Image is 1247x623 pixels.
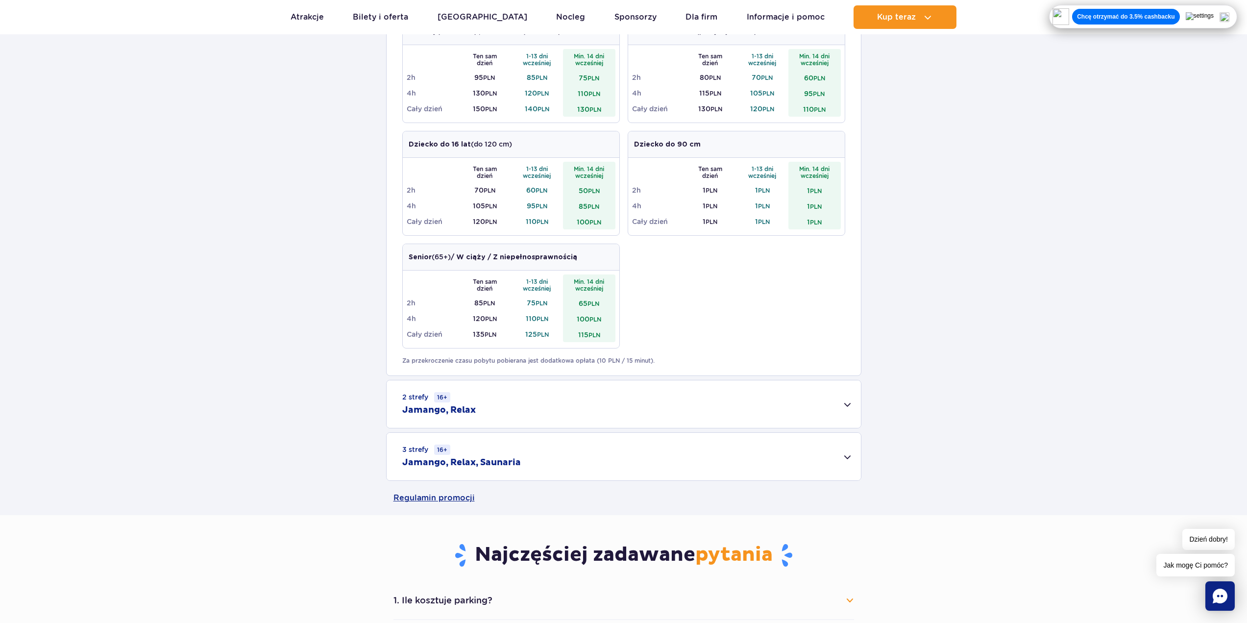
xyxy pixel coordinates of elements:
[736,182,789,198] td: 1
[402,392,450,402] small: 2 strefy
[485,105,497,113] small: PLN
[684,70,736,85] td: 80
[788,214,841,229] td: 1
[563,85,615,101] td: 110
[407,326,459,342] td: Cały dzień
[536,74,547,81] small: PLN
[788,70,841,85] td: 60
[563,70,615,85] td: 75
[563,214,615,229] td: 100
[393,590,854,611] button: 1. Ile kosztuje parking?
[407,295,459,311] td: 2h
[788,49,841,70] th: Min. 14 dni wcześniej
[511,49,563,70] th: 1-13 dni wcześniej
[634,141,701,148] strong: Dziecko do 90 cm
[537,218,548,225] small: PLN
[1205,581,1235,611] div: Chat
[402,445,450,455] small: 3 strefy
[563,311,615,326] td: 100
[632,101,685,117] td: Cały dzień
[459,182,511,198] td: 70
[402,356,845,365] p: Za przekroczenie czasu pobytu pobierana jest dodatkowa opłata (10 PLN / 15 minut).
[407,101,459,117] td: Cały dzień
[736,162,789,182] th: 1-13 dni wcześniej
[291,5,324,29] a: Atrakcje
[632,198,685,214] td: 4h
[587,203,599,210] small: PLN
[706,218,717,225] small: PLN
[511,162,563,182] th: 1-13 dni wcześniej
[536,187,547,194] small: PLN
[402,404,476,416] h2: Jamango, Relax
[484,187,495,194] small: PLN
[813,75,825,82] small: PLN
[563,295,615,311] td: 65
[563,101,615,117] td: 130
[761,74,773,81] small: PLN
[538,105,549,113] small: PLN
[511,198,563,214] td: 95
[588,187,600,195] small: PLN
[788,182,841,198] td: 1
[788,162,841,182] th: Min. 14 dni wcześniej
[536,202,547,210] small: PLN
[511,85,563,101] td: 120
[588,90,600,98] small: PLN
[736,101,789,117] td: 120
[483,74,495,81] small: PLN
[684,182,736,198] td: 1
[563,182,615,198] td: 50
[877,13,916,22] span: Kup teraz
[511,326,563,342] td: 125
[451,254,577,261] strong: / W ciąży / Z niepełnosprawnością
[810,187,822,195] small: PLN
[706,202,717,210] small: PLN
[587,300,599,307] small: PLN
[684,198,736,214] td: 1
[409,252,577,262] p: (65+)
[736,198,789,214] td: 1
[407,70,459,85] td: 2h
[511,274,563,295] th: 1-13 dni wcześniej
[810,219,822,226] small: PLN
[589,316,601,323] small: PLN
[407,311,459,326] td: 4h
[632,70,685,85] td: 2h
[758,202,770,210] small: PLN
[762,90,774,97] small: PLN
[511,214,563,229] td: 110
[762,105,774,113] small: PLN
[536,299,547,307] small: PLN
[511,311,563,326] td: 110
[537,331,549,338] small: PLN
[537,90,549,97] small: PLN
[736,49,789,70] th: 1-13 dni wcześniej
[758,187,770,194] small: PLN
[393,481,854,515] a: Regulamin promocji
[407,85,459,101] td: 4h
[563,49,615,70] th: Min. 14 dni wcześniej
[588,331,600,339] small: PLN
[758,218,770,225] small: PLN
[854,5,956,29] button: Kup teraz
[556,5,585,29] a: Nocleg
[589,219,601,226] small: PLN
[407,198,459,214] td: 4h
[1156,554,1235,576] span: Jak mogę Ci pomóc?
[485,90,497,97] small: PLN
[685,5,717,29] a: Dla firm
[632,214,685,229] td: Cały dzień
[459,85,511,101] td: 130
[409,141,471,148] strong: Dziecko do 16 lat
[459,70,511,85] td: 95
[788,101,841,117] td: 110
[353,5,408,29] a: Bilety i oferta
[814,106,826,113] small: PLN
[563,326,615,342] td: 115
[684,85,736,101] td: 115
[407,182,459,198] td: 2h
[709,90,721,97] small: PLN
[459,198,511,214] td: 105
[483,299,495,307] small: PLN
[511,295,563,311] td: 75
